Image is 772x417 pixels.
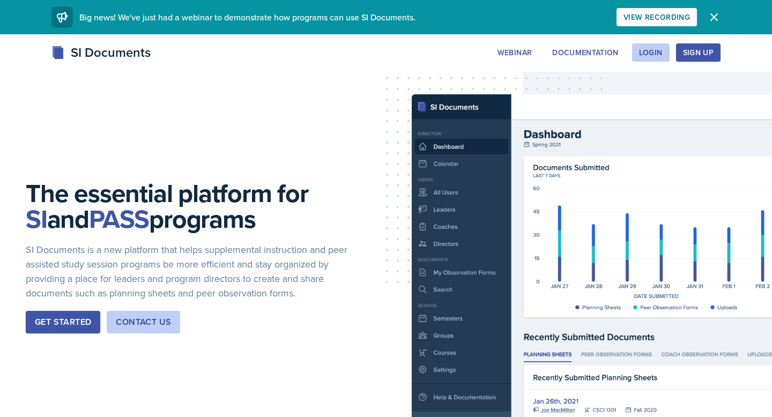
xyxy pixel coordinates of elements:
div: Contact Us [116,316,171,329]
button: Login [632,43,670,62]
button: Sign Up [676,43,721,62]
div: View Recording [623,13,690,21]
button: View Recording [617,8,697,26]
button: Documentation [545,43,626,62]
div: Get Started [35,316,91,329]
button: Get Started [26,311,100,333]
span: Big news! We've just had a webinar to demonstrate how programs can use SI Documents. [79,11,415,23]
button: Contact Us [107,311,180,333]
div: Sign Up [683,48,714,57]
button: Webinar [491,43,539,62]
div: SI Documents [51,43,151,62]
div: Webinar [498,48,532,57]
div: Documentation [552,48,619,57]
div: Login [639,48,663,57]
